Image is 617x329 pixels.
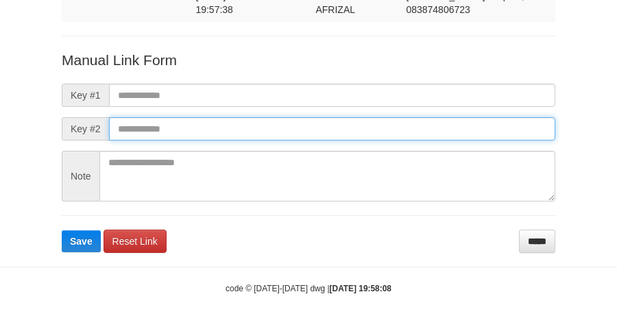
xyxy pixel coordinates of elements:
[104,230,167,253] a: Reset Link
[406,4,470,15] span: Copy 083874806723 to clipboard
[62,50,555,70] p: Manual Link Form
[226,284,391,293] small: code © [DATE]-[DATE] dwg |
[62,84,109,107] span: Key #1
[70,236,93,247] span: Save
[62,230,101,252] button: Save
[62,151,99,202] span: Note
[330,284,391,293] strong: [DATE] 19:58:08
[62,117,109,141] span: Key #2
[112,236,158,247] span: Reset Link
